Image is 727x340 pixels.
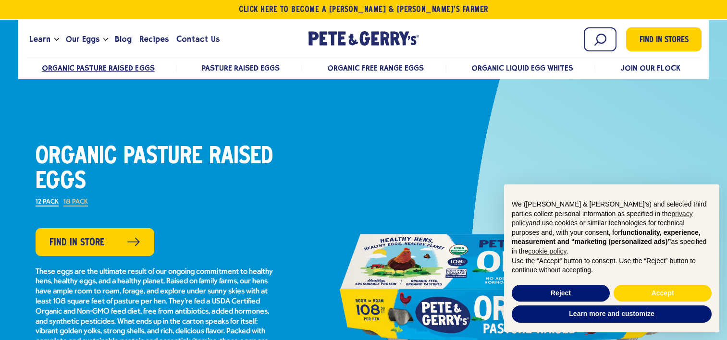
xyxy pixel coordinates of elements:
[36,145,276,194] h1: Organic Pasture Raised Eggs
[63,199,88,206] label: 18 Pack
[136,26,173,52] a: Recipes
[584,27,616,51] input: Search
[640,34,689,47] span: Find in Stores
[614,285,712,302] button: Accept
[103,38,108,41] button: Open the dropdown menu for Our Eggs
[512,285,610,302] button: Reject
[139,33,169,45] span: Recipes
[111,26,136,52] a: Blog
[36,199,59,206] label: 12 Pack
[512,256,712,275] p: Use the “Accept” button to consent. Use the “Reject” button to continue without accepting.
[25,26,54,52] a: Learn
[49,235,105,250] span: Find in Store
[528,247,566,255] a: cookie policy
[471,63,574,73] a: Organic Liquid Egg Whites
[25,57,702,78] nav: desktop product menu
[54,38,59,41] button: Open the dropdown menu for Learn
[115,33,132,45] span: Blog
[29,33,50,45] span: Learn
[512,305,712,323] button: Learn more and customize
[626,27,702,51] a: Find in Stores
[176,33,219,45] span: Contact Us
[496,177,727,340] div: Notice
[621,63,680,73] a: Join Our Flock
[62,26,103,52] a: Our Eggs
[66,33,99,45] span: Our Eggs
[327,63,424,73] a: Organic Free Range Eggs
[202,63,280,73] a: Pasture Raised Eggs
[173,26,223,52] a: Contact Us
[36,228,154,256] a: Find in Store
[42,63,155,73] a: Organic Pasture Raised Eggs
[512,200,712,256] p: We ([PERSON_NAME] & [PERSON_NAME]'s) and selected third parties collect personal information as s...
